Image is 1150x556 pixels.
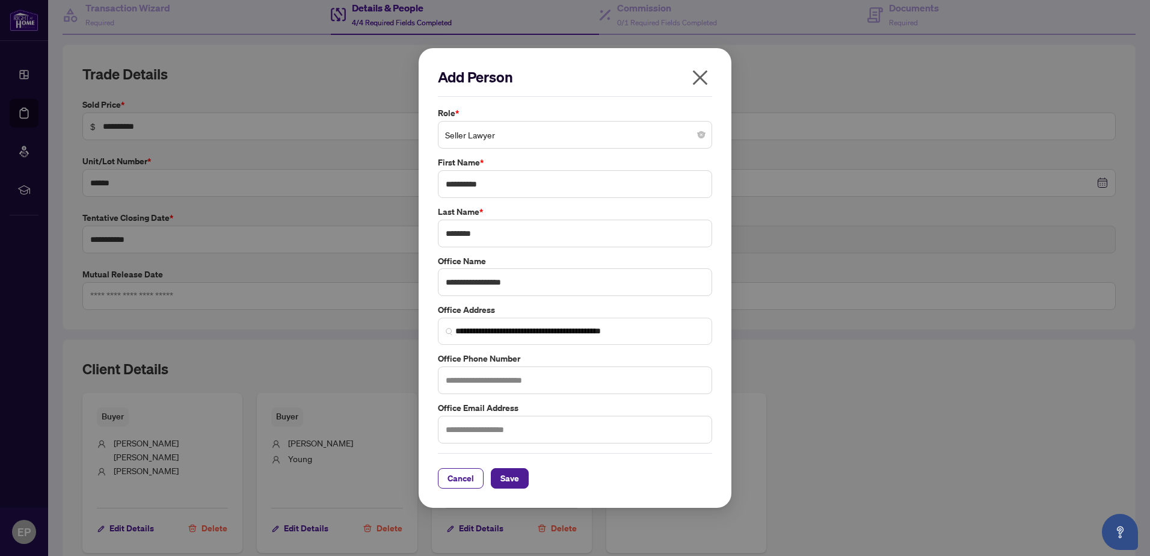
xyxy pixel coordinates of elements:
button: Open asap [1102,514,1138,550]
span: Cancel [447,469,474,488]
label: First Name [438,156,712,169]
label: Office Address [438,303,712,317]
label: Office Phone Number [438,352,712,365]
label: Office Email Address [438,401,712,415]
span: close [690,68,710,87]
h2: Add Person [438,67,712,87]
span: close-circle [698,131,705,138]
label: Office Name [438,255,712,268]
label: Last Name [438,205,712,218]
button: Cancel [438,468,484,489]
label: Role [438,107,712,120]
img: search_icon [446,328,453,335]
button: Save [491,468,529,489]
span: Seller Lawyer [445,123,705,146]
span: Save [500,469,519,488]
